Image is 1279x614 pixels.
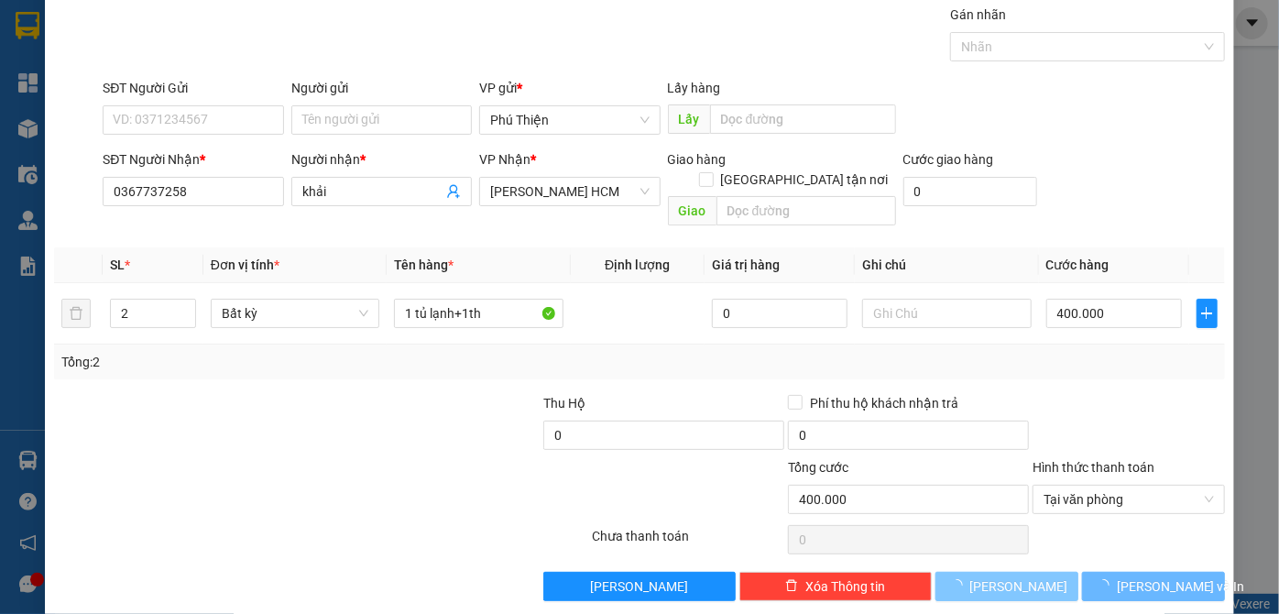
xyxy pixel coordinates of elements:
div: Người gửi [291,78,472,98]
th: Ghi chú [855,247,1039,283]
button: deleteXóa Thông tin [739,572,932,601]
span: Định lượng [605,258,670,272]
span: VP Nhận [479,152,530,167]
span: plus [1197,306,1218,321]
span: Lấy hàng [668,81,721,95]
span: Giao hàng [668,152,727,167]
input: 0 [712,299,847,328]
button: [PERSON_NAME] và In [1082,572,1225,601]
span: Trần Phú HCM [490,178,649,205]
span: [PERSON_NAME] và In [1117,576,1245,597]
span: [GEOGRAPHIC_DATA] tận nơi [714,170,896,190]
span: SL [110,258,125,272]
input: Dọc đường [710,104,896,134]
button: [PERSON_NAME] [543,572,736,601]
span: loading [1097,579,1117,592]
span: Thu Hộ [543,396,585,411]
label: Hình thức thanh toán [1033,460,1154,475]
span: Giao [668,196,716,225]
label: Cước giao hàng [903,152,994,167]
span: Phú Thiện [490,106,649,134]
div: Tổng: 2 [61,352,495,372]
span: loading [950,579,970,592]
button: [PERSON_NAME] [935,572,1078,601]
span: delete [785,579,798,594]
div: Chưa thanh toán [591,526,787,558]
input: Cước giao hàng [903,177,1037,206]
span: Tại văn phòng [1044,486,1214,513]
div: VP gửi [479,78,660,98]
span: Giá trị hàng [712,258,780,272]
span: Lấy [668,104,710,134]
span: Tổng cước [788,460,848,475]
span: user-add [446,184,461,199]
span: Xóa Thông tin [805,576,885,597]
button: delete [61,299,91,328]
span: Tên hàng [394,258,454,272]
label: Gán nhãn [950,7,1006,22]
input: Dọc đường [716,196,896,225]
span: Cước hàng [1046,258,1110,272]
span: [PERSON_NAME] [591,576,689,597]
span: Đơn vị tính [211,258,279,272]
div: SĐT Người Nhận [103,149,283,170]
input: Ghi Chú [862,299,1032,328]
button: plus [1197,299,1219,328]
span: Bất kỳ [222,300,369,327]
div: SĐT Người Gửi [103,78,283,98]
span: Phí thu hộ khách nhận trả [803,393,966,413]
input: VD: Bàn, Ghế [394,299,563,328]
div: Người nhận [291,149,472,170]
span: [PERSON_NAME] [970,576,1068,597]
